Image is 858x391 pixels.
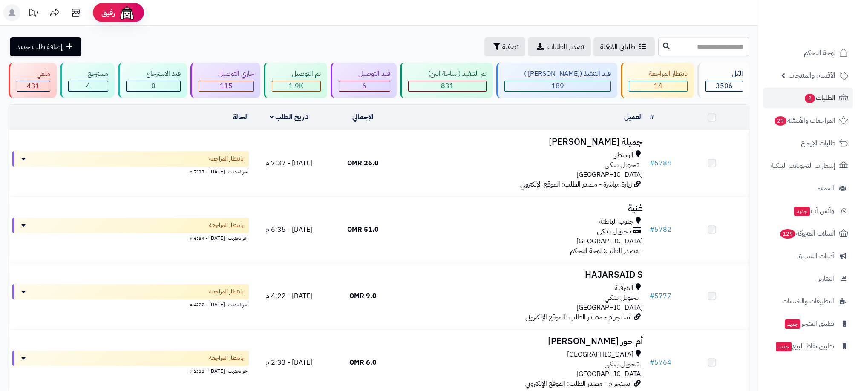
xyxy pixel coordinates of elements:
[763,223,853,244] a: السلات المتروكة129
[779,227,835,239] span: السلات المتروكة
[629,69,688,79] div: بانتظار المراجعة
[763,88,853,108] a: الطلبات2
[118,4,135,21] img: ai-face.png
[12,299,249,308] div: اخر تحديث: [DATE] - 4:22 م
[398,63,495,98] a: تم التنفيذ ( ساحة اتين) 831
[600,42,635,52] span: طلباتي المُوكلة
[576,302,643,313] span: [GEOGRAPHIC_DATA]
[763,268,853,289] a: التقارير
[567,350,633,359] span: [GEOGRAPHIC_DATA]
[265,357,312,368] span: [DATE] - 2:33 م
[265,224,312,235] span: [DATE] - 6:35 م
[23,4,44,23] a: تحديثات المنصة
[209,287,244,296] span: بانتظار المراجعة
[12,366,249,375] div: اخر تحديث: [DATE] - 2:33 م
[347,224,379,235] span: 51.0 OMR
[615,283,633,293] span: الشرقية
[289,81,303,91] span: 1.9K
[654,81,662,91] span: 14
[265,158,312,168] span: [DATE] - 7:37 م
[805,94,815,103] span: 2
[797,250,834,262] span: أدوات التسويق
[17,42,63,52] span: إضافة طلب جديد
[775,116,786,126] span: 29
[804,92,835,104] span: الطلبات
[7,63,58,98] a: ملغي 431
[484,37,525,56] button: تصفية
[650,158,671,168] a: #5784
[520,179,632,190] span: زيارة مباشرة - مصدر الطلب: الموقع الإلكتروني
[547,42,584,52] span: تصدير الطلبات
[17,69,50,79] div: ملغي
[525,312,632,322] span: انستجرام - مصدر الطلب: الموقع الإلكتروني
[339,69,391,79] div: قيد التوصيل
[199,69,254,79] div: جاري التوصيل
[209,221,244,230] span: بانتظار المراجعة
[763,201,853,221] a: وآتس آبجديد
[68,69,109,79] div: مسترجع
[619,63,696,98] a: بانتظار المراجعة 14
[127,81,180,91] div: 0
[763,291,853,311] a: التطبيقات والخدمات
[576,236,643,246] span: [GEOGRAPHIC_DATA]
[126,69,181,79] div: قيد الاسترجاع
[400,197,646,263] td: - مصدر الطلب: لوحة التحكم
[774,115,835,126] span: المراجعات والأسئلة
[763,313,853,334] a: تطبيق المتجرجديد
[785,319,800,329] span: جديد
[233,112,249,122] a: الحالة
[262,63,329,98] a: تم التوصيل 1.9K
[763,155,853,176] a: إشعارات التحويلات البنكية
[403,336,643,346] h3: أم حور [PERSON_NAME]
[209,155,244,163] span: بانتظار المراجعة
[605,160,639,170] span: تـحـويـل بـنـكـي
[58,63,117,98] a: مسترجع 4
[69,81,108,91] div: 4
[525,379,632,389] span: انستجرام - مصدر الطلب: الموقع الإلكتروني
[763,133,853,153] a: طلبات الإرجاع
[408,69,487,79] div: تم التنفيذ ( ساحة اتين)
[329,63,399,98] a: قيد التوصيل 6
[17,81,50,91] div: 431
[576,369,643,379] span: [GEOGRAPHIC_DATA]
[220,81,233,91] span: 115
[763,178,853,198] a: العملاء
[763,246,853,266] a: أدوات التسويق
[650,224,671,235] a: #5782
[403,204,643,213] h3: غنية
[650,357,654,368] span: #
[504,69,611,79] div: قيد التنفيذ ([PERSON_NAME] )
[650,112,654,122] a: #
[272,69,321,79] div: تم التوصيل
[551,81,564,91] span: 189
[189,63,262,98] a: جاري التوصيل 115
[349,357,377,368] span: 6.0 OMR
[270,112,308,122] a: تاريخ الطلب
[576,170,643,180] span: [GEOGRAPHIC_DATA]
[818,182,834,194] span: العملاء
[199,81,254,91] div: 115
[789,69,835,81] span: الأقسام والمنتجات
[116,63,189,98] a: قيد الاسترجاع 0
[650,158,654,168] span: #
[650,357,671,368] a: #5764
[272,81,320,91] div: 1916
[763,43,853,63] a: لوحة التحكم
[27,81,40,91] span: 431
[502,42,518,52] span: تصفية
[629,81,687,91] div: 14
[650,291,671,301] a: #5777
[696,63,751,98] a: الكل3506
[705,69,743,79] div: الكل
[209,354,244,362] span: بانتظار المراجعة
[650,291,654,301] span: #
[101,8,115,18] span: رفيق
[597,227,631,236] span: تـحـويـل بـنـكـي
[349,291,377,301] span: 9.0 OMR
[347,158,379,168] span: 26.0 OMR
[804,47,835,59] span: لوحة التحكم
[763,110,853,131] a: المراجعات والأسئلة29
[716,81,733,91] span: 3506
[624,112,643,122] a: العميل
[12,233,249,242] div: اخر تحديث: [DATE] - 6:34 م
